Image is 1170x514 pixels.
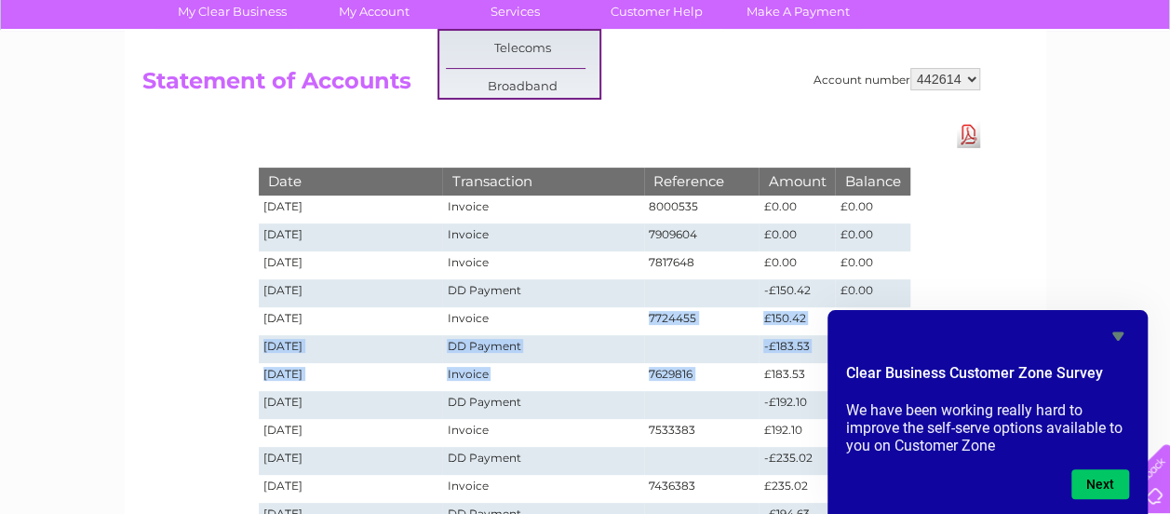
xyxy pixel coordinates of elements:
td: [DATE] [259,279,443,307]
th: Date [259,168,443,195]
td: [DATE] [259,447,443,475]
th: Amount [759,168,835,195]
td: Invoice [442,363,643,391]
td: 7533383 [644,419,760,447]
td: £235.02 [759,475,835,503]
td: 7817648 [644,251,760,279]
td: £0.00 [759,196,835,223]
a: Telecoms [941,79,997,93]
a: 0333 014 3131 [819,9,948,33]
img: logo.png [41,48,136,105]
td: DD Payment [442,335,643,363]
th: Balance [835,168,909,195]
a: Broadband [446,69,599,106]
td: Invoice [442,196,643,223]
td: [DATE] [259,307,443,335]
a: Contact [1046,79,1092,93]
td: 7629816 [644,363,760,391]
a: Telecoms [446,31,599,68]
td: [DATE] [259,223,443,251]
a: Download Pdf [957,121,980,148]
td: £150.42 [835,307,909,335]
td: £183.53 [759,363,835,391]
td: Invoice [442,251,643,279]
td: [DATE] [259,251,443,279]
button: Next question [1071,469,1129,499]
div: Clear Business Customer Zone Survey [846,325,1129,499]
td: -£192.10 [759,391,835,419]
td: £0.00 [835,196,909,223]
h2: Clear Business Customer Zone Survey [846,362,1129,394]
a: Water [842,79,878,93]
td: £150.42 [759,307,835,335]
a: Energy [889,79,930,93]
td: DD Payment [442,447,643,475]
td: [DATE] [259,419,443,447]
td: [DATE] [259,391,443,419]
td: £0.00 [835,279,909,307]
td: Invoice [442,475,643,503]
div: Clear Business is a trading name of Verastar Limited (registered in [GEOGRAPHIC_DATA] No. 3667643... [146,10,1026,90]
button: Hide survey [1107,325,1129,347]
td: [DATE] [259,363,443,391]
th: Reference [644,168,760,195]
td: 7724455 [644,307,760,335]
td: 8000535 [644,196,760,223]
a: Blog [1008,79,1035,93]
td: [DATE] [259,196,443,223]
td: 7909604 [644,223,760,251]
td: 7436383 [644,475,760,503]
td: Invoice [442,419,643,447]
td: [DATE] [259,335,443,363]
td: Invoice [442,307,643,335]
td: £0.00 [835,251,909,279]
div: Account number [814,68,980,90]
td: £0.00 [759,223,835,251]
td: DD Payment [442,391,643,419]
td: Invoice [442,223,643,251]
th: Transaction [442,168,643,195]
td: [DATE] [259,475,443,503]
h2: Statement of Accounts [142,68,980,103]
td: £0.00 [835,223,909,251]
td: -£150.42 [759,279,835,307]
td: -£183.53 [759,335,835,363]
td: DD Payment [442,279,643,307]
td: -£235.02 [759,447,835,475]
td: £0.00 [759,251,835,279]
p: We have been working really hard to improve the self-serve options available to you on Customer Zone [846,401,1129,454]
a: Log out [1109,79,1152,93]
td: £192.10 [759,419,835,447]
